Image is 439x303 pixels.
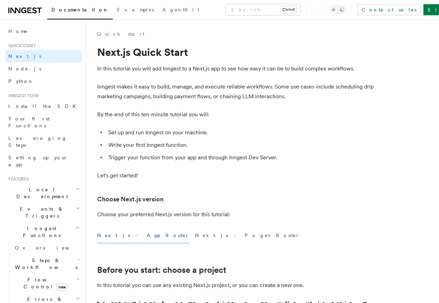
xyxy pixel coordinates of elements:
[8,53,41,59] span: Next.js
[97,82,375,101] p: Inngest makes it easy to build, manage, and execute reliable workflows. Some use cases include sc...
[97,110,375,119] p: By the end of this ten-minute tutorial you will:
[56,283,68,291] span: new
[6,112,82,132] a: Your first Functions
[97,46,375,58] h1: Next.js Quick Start
[106,140,375,150] li: Write your first Inngest function.
[97,210,375,219] p: Choose your preferred Next.js version for this tutorial:
[357,4,421,15] a: Contact sales
[12,242,82,254] a: Overview
[6,100,82,112] a: Install the SDK
[6,176,29,182] span: Features
[106,128,375,137] li: Set up and run Inngest on your machine.
[51,7,109,12] span: Documentation
[6,183,82,203] button: Local Development
[12,257,77,271] span: Steps & Workflows
[12,276,76,290] span: Flow Control
[8,28,28,35] span: Home
[6,50,82,62] a: Next.js
[158,2,203,19] a: AgentKit
[6,75,82,87] a: Python
[6,205,76,219] span: Events & Triggers
[8,66,41,71] span: Node.js
[226,4,301,15] button: Search...Ctrl+K
[97,280,375,290] p: In this tutorial you can use any existing Next.js project, or you can create a new one.
[97,265,226,275] a: Before you start: choose a project
[106,153,375,162] li: Trigger your function from your app and through Inngest Dev Server.
[12,254,82,273] button: Steps & Workflows
[329,6,346,14] button: Toggle dark mode
[162,7,199,12] span: AgentKit
[97,31,144,37] a: Quick start
[113,2,158,19] a: Examples
[117,7,154,12] span: Examples
[15,245,86,251] span: Overview
[6,222,82,242] button: Inngest Functions
[195,228,300,243] button: Next.js - Pages Router
[6,225,75,239] span: Inngest Functions
[8,78,34,84] span: Python
[97,194,163,204] a: Choose Next.js version
[47,2,113,19] a: Documentation
[6,93,39,99] span: Inngest tour
[6,186,76,200] span: Local Development
[6,25,82,37] a: Home
[8,155,68,167] span: Setting up your app
[97,228,189,243] button: Next.js - App Router
[8,116,50,128] span: Your first Functions
[281,6,296,13] kbd: Ctrl+K
[6,132,82,151] a: Leveraging Steps
[6,203,82,222] button: Events & Triggers
[6,62,82,75] a: Node.js
[6,43,36,49] span: Quick start
[97,171,375,180] p: Let's get started!
[8,135,67,148] span: Leveraging Steps
[12,273,82,293] button: Flow Controlnew
[97,64,375,74] p: In this tutorial you will add Inngest to a Next.js app to see how easy it can be to build complex...
[6,151,82,171] a: Setting up your app
[8,103,80,109] span: Install the SDK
